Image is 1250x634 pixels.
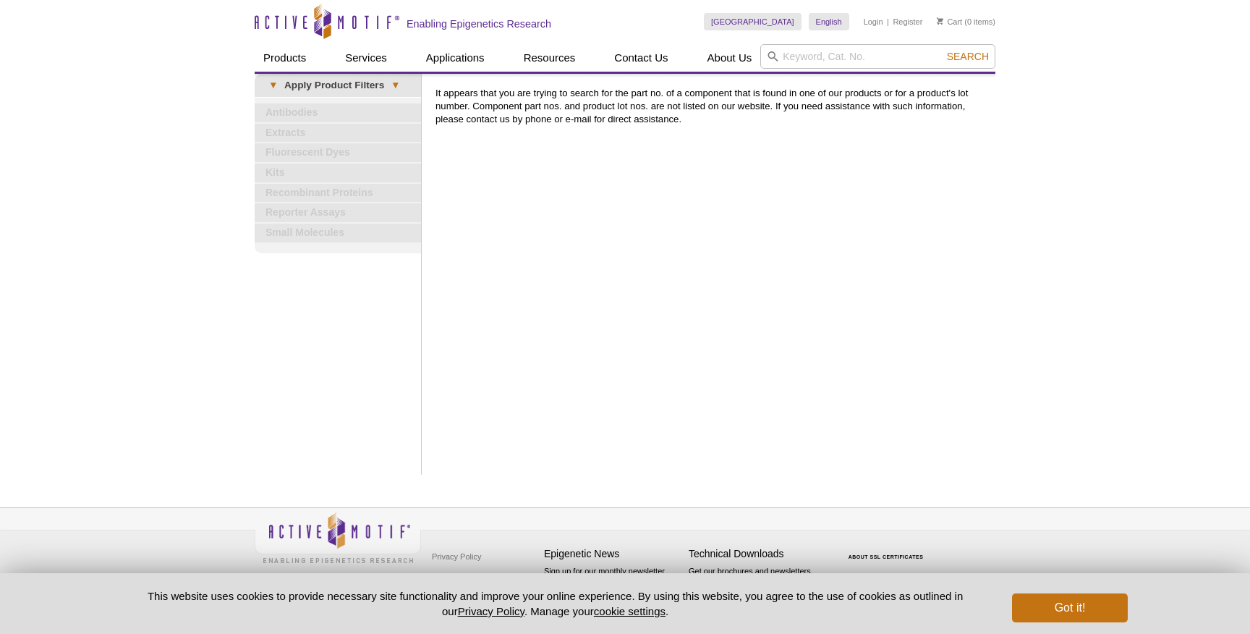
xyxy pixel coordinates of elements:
p: This website uses cookies to provide necessary site functionality and improve your online experie... [122,588,988,619]
a: Products [255,44,315,72]
a: Reporter Assays [255,203,421,222]
a: Antibodies [255,103,421,122]
a: Login [864,17,883,27]
a: English [809,13,849,30]
a: Recombinant Proteins [255,184,421,203]
a: Services [336,44,396,72]
a: [GEOGRAPHIC_DATA] [704,13,802,30]
button: Search [943,50,993,63]
button: cookie settings [594,605,666,617]
span: ▾ [262,79,284,92]
a: Small Molecules [255,224,421,242]
a: ▾Apply Product Filters▾ [255,74,421,97]
p: It appears that you are trying to search for the part no. of a component that is found in one of ... [435,87,988,126]
a: Resources [515,44,584,72]
button: Got it! [1012,593,1128,622]
span: Search [947,51,989,62]
a: Terms & Conditions [428,567,504,589]
a: Cart [937,17,962,27]
h4: Epigenetic News [544,548,681,560]
a: Fluorescent Dyes [255,143,421,162]
a: Register [893,17,922,27]
h4: Technical Downloads [689,548,826,560]
p: Sign up for our monthly newsletter highlighting recent publications in the field of epigenetics. [544,565,681,614]
h2: Enabling Epigenetics Research [407,17,551,30]
img: Active Motif, [255,508,421,567]
a: Extracts [255,124,421,143]
input: Keyword, Cat. No. [760,44,995,69]
a: Contact Us [605,44,676,72]
span: ▾ [384,79,407,92]
p: Get our brochures and newsletters, or request them by mail. [689,565,826,602]
li: | [887,13,889,30]
li: (0 items) [937,13,995,30]
a: Privacy Policy [428,546,485,567]
a: About Us [699,44,761,72]
img: Your Cart [937,17,943,25]
table: Click to Verify - This site chose Symantec SSL for secure e-commerce and confidential communicati... [833,533,942,565]
a: Privacy Policy [458,605,524,617]
a: ABOUT SSL CERTIFICATES [849,554,924,559]
a: Applications [417,44,493,72]
a: Kits [255,164,421,182]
